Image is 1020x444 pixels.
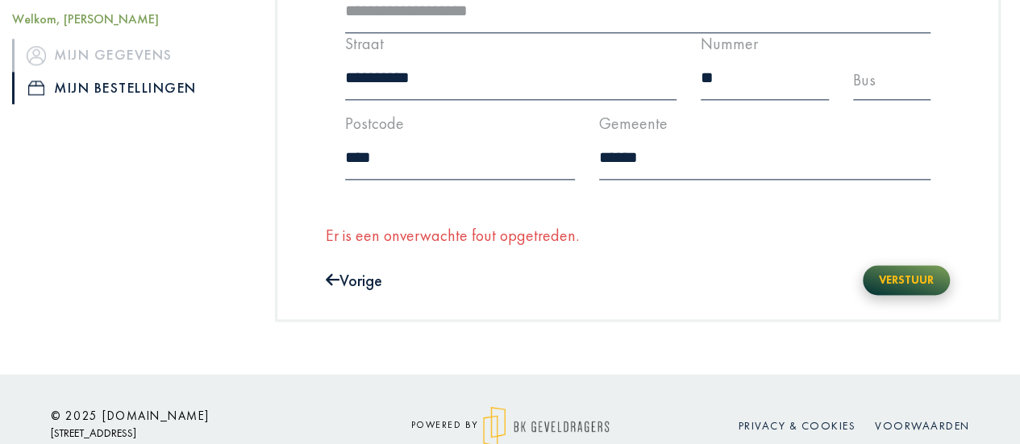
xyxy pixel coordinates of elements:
button: Verstuur [863,265,950,295]
label: Postcode [345,113,404,134]
h5: Welkom, [PERSON_NAME] [12,12,243,27]
img: icon [28,81,44,96]
label: Nummer [701,33,758,54]
a: Privacy & cookies [739,418,856,433]
a: iconMijn bestellingen [12,73,243,105]
span: Er is een onverwachte fout opgetreden. [326,225,579,246]
h6: © 2025 [DOMAIN_NAME] [51,409,341,423]
label: Straat [345,33,384,54]
p: [STREET_ADDRESS] [51,423,341,443]
a: Voorwaarden [875,418,970,433]
a: iconMijn gegevens [12,39,243,72]
label: Gemeente [599,113,668,134]
img: icon [27,46,46,65]
button: Vorige [326,270,383,291]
